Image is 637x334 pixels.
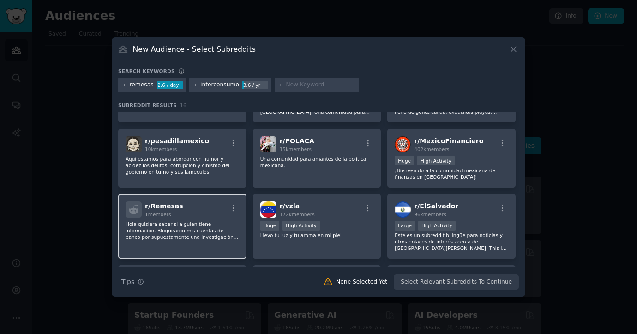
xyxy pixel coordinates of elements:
span: r/ pesadillamexico [145,137,209,145]
span: r/ MexicoFinanciero [414,137,483,145]
p: Una comunidad para amantes de la política mexicana. [260,156,374,169]
div: Large [395,221,415,231]
span: r/ ElSalvador [414,202,458,210]
div: interconsumo [200,81,239,89]
div: 3.6 / yr [242,81,268,89]
span: r/ POLACA [280,137,314,145]
p: Aquí estamos para abordar con humor y acidez los delitos, corrupción y cinismo del gobierno en tu... [126,156,239,175]
span: 15k members [280,146,312,152]
div: Huge [260,221,280,231]
span: 402k members [414,146,449,152]
span: 96k members [414,212,446,217]
div: remesas [130,81,154,89]
div: High Activity [282,221,320,231]
span: Subreddit Results [118,102,177,109]
div: High Activity [417,156,455,165]
span: 16 [180,103,186,108]
img: POLACA [260,136,276,152]
p: ¡Bienvenido a la comunidad mexicana de finanzas en [GEOGRAPHIC_DATA]! [395,167,508,180]
span: 1 members [145,212,171,217]
p: Llevo tu luz y tu aroma en mi piel [260,232,374,238]
p: Hola quisiera saber si alguien tiene información. Bloquearon mis cuentas de banco por supuestamen... [126,221,239,240]
span: r/ Remesas [145,202,183,210]
span: Tips [121,277,134,287]
img: vzla [260,201,276,218]
p: Este es un subreddit bilingüe para noticias y otros enlaces de interés acerca de [GEOGRAPHIC_DATA... [395,232,508,251]
img: pesadillamexico [126,136,142,152]
div: High Activity [418,221,456,231]
img: ElSalvador [395,201,411,218]
span: 172k members [280,212,315,217]
img: MexicoFinanciero [395,136,411,152]
h3: Search keywords [118,68,175,74]
div: 2.6 / day [157,81,183,89]
span: r/ vzla [280,202,300,210]
div: Huge [395,156,414,165]
input: New Keyword [286,81,356,89]
h3: New Audience - Select Subreddits [133,44,256,54]
button: Tips [118,274,147,290]
div: None Selected Yet [336,278,387,286]
span: 10k members [145,146,177,152]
